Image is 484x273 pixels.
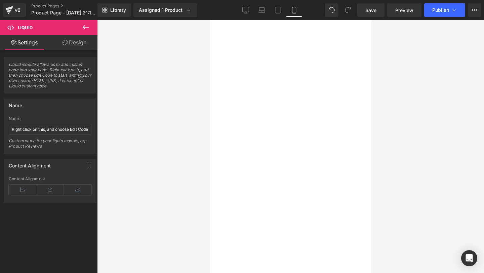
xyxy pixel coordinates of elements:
[97,3,131,17] a: New Library
[461,250,477,266] div: Open Intercom Messenger
[286,3,302,17] a: Mobile
[254,3,270,17] a: Laptop
[9,177,91,181] div: Content Alignment
[31,10,96,15] span: Product Page - [DATE] 21:18:06
[31,3,109,9] a: Product Pages
[9,159,51,168] div: Content Alignment
[325,3,338,17] button: Undo
[9,116,91,121] div: Name
[424,3,465,17] button: Publish
[9,99,22,108] div: Name
[50,35,99,50] a: Design
[13,6,22,14] div: v6
[270,3,286,17] a: Tablet
[387,3,421,17] a: Preview
[341,3,355,17] button: Redo
[395,7,413,14] span: Preview
[9,62,91,93] span: Liquid module allows us to add custom code into your page. Right click on it, and then choose Edi...
[110,7,126,13] span: Library
[3,3,26,17] a: v6
[468,3,481,17] button: More
[238,3,254,17] a: Desktop
[432,7,449,13] span: Publish
[365,7,376,14] span: Save
[139,7,192,13] div: Assigned 1 Product
[9,138,91,153] div: Custom name for your liquid module, eg: Product Reviews
[18,25,33,30] span: Liquid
